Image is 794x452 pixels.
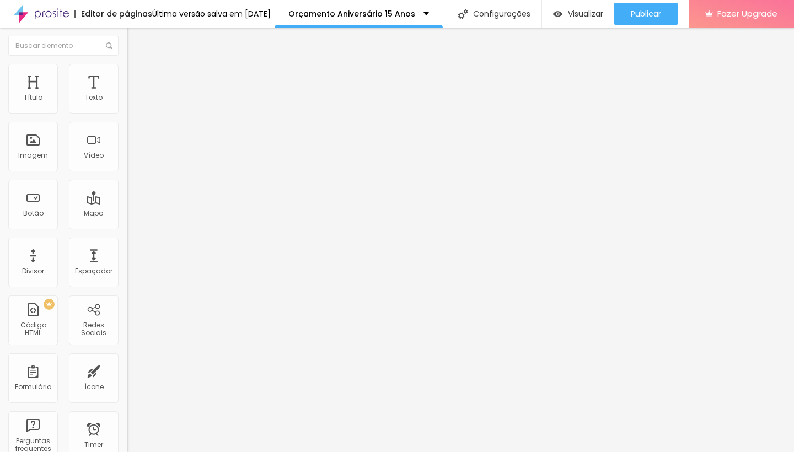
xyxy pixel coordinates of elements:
span: Visualizar [568,9,603,18]
div: Redes Sociais [72,321,115,337]
div: Mapa [84,209,104,217]
div: Botão [23,209,44,217]
div: Última versão salva em [DATE] [152,10,271,18]
div: Vídeo [84,152,104,159]
span: Publicar [631,9,661,18]
img: Icone [458,9,468,19]
img: Icone [106,42,112,49]
div: Texto [85,94,103,101]
button: Visualizar [542,3,614,25]
img: view-1.svg [553,9,562,19]
div: Editor de páginas [74,10,152,18]
div: Imagem [18,152,48,159]
div: Código HTML [11,321,55,337]
iframe: Editor [127,28,794,452]
div: Divisor [22,267,44,275]
input: Buscar elemento [8,36,119,56]
div: Timer [84,441,103,449]
p: Orçamento Aniversário 15 Anos [288,10,415,18]
div: Espaçador [75,267,112,275]
div: Ícone [84,383,104,391]
span: Fazer Upgrade [717,9,777,18]
button: Publicar [614,3,678,25]
div: Título [24,94,42,101]
div: Formulário [15,383,51,391]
